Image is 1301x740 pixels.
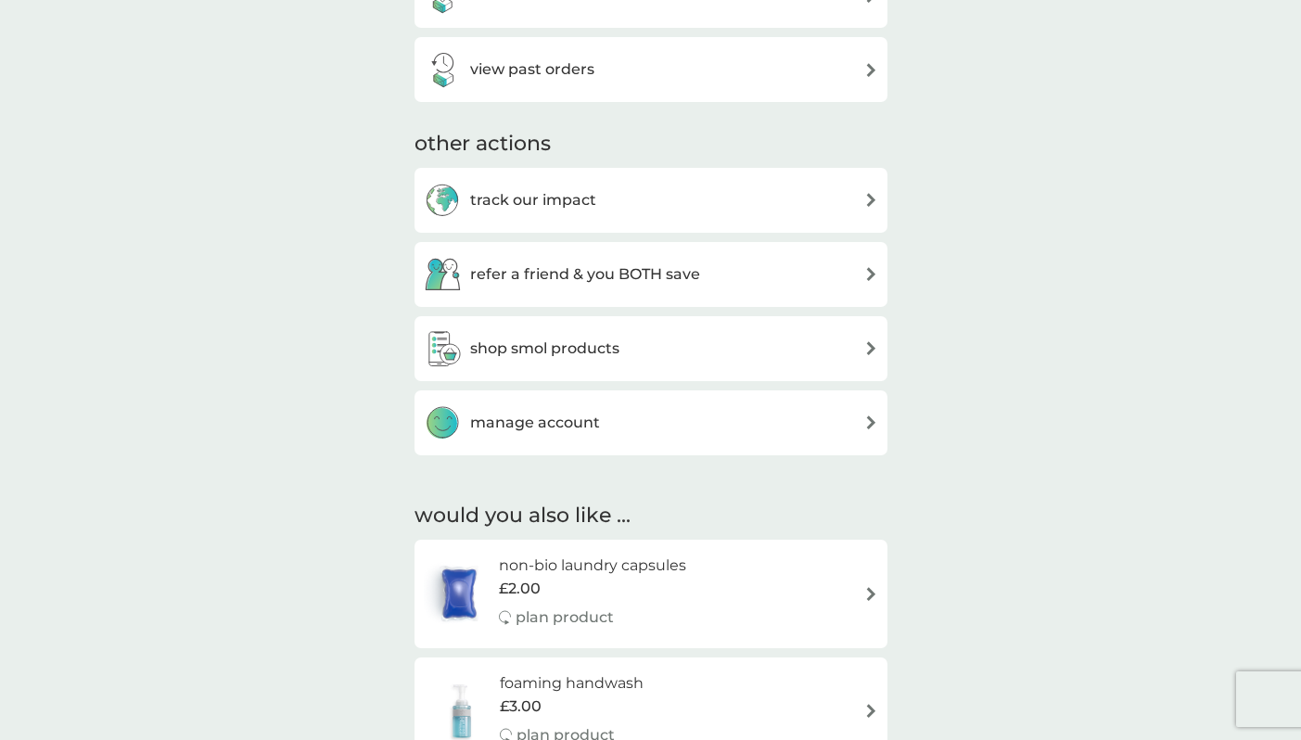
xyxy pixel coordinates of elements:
[864,267,878,281] img: arrow right
[470,262,700,287] h3: refer a friend & you BOTH save
[864,415,878,429] img: arrow right
[864,341,878,355] img: arrow right
[415,130,551,159] h3: other actions
[470,57,594,82] h3: view past orders
[864,193,878,207] img: arrow right
[499,554,686,578] h6: non-bio laundry capsules
[864,587,878,601] img: arrow right
[424,561,494,626] img: non-bio laundry capsules
[500,695,542,719] span: £3.00
[500,671,644,695] h6: foaming handwash
[470,411,600,435] h3: manage account
[415,502,887,530] h2: would you also like ...
[470,337,619,361] h3: shop smol products
[864,704,878,718] img: arrow right
[864,63,878,77] img: arrow right
[516,606,614,630] p: plan product
[499,577,541,601] span: £2.00
[470,188,596,212] h3: track our impact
